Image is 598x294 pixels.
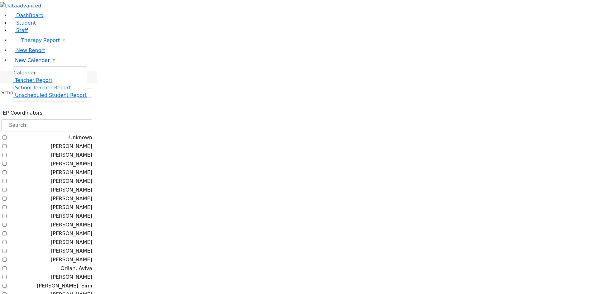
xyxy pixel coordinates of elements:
[10,34,598,47] a: Therapy Report
[16,47,45,53] span: New Report
[15,77,52,83] span: Teacher Report
[1,89,32,97] label: School Years
[13,77,52,83] a: Teacher Report
[51,239,92,246] label: [PERSON_NAME]
[15,85,70,91] span: School Teacher Report
[10,20,36,26] a: Student
[51,186,92,194] label: [PERSON_NAME]
[10,47,45,53] a: New Report
[13,69,36,77] a: Calendar
[51,204,92,211] label: [PERSON_NAME]
[51,273,92,281] label: [PERSON_NAME]
[51,151,92,159] label: [PERSON_NAME]
[16,20,36,26] span: Student
[51,221,92,229] label: [PERSON_NAME]
[51,256,92,263] label: [PERSON_NAME]
[21,37,60,43] span: Therapy Report
[51,178,92,185] label: [PERSON_NAME]
[51,212,92,220] label: [PERSON_NAME]
[13,66,87,102] ul: Therapy Report
[51,247,92,255] label: [PERSON_NAME]
[51,160,92,168] label: [PERSON_NAME]
[16,12,44,18] span: DashBoard
[10,12,44,18] a: DashBoard
[13,92,87,98] a: Unscheduled Student Report
[15,92,87,98] span: Unscheduled Student Report
[60,265,92,272] label: Orlian, Aviva
[51,195,92,202] label: [PERSON_NAME]
[10,54,598,67] a: New Calendar
[16,27,28,33] span: Staff
[15,57,50,63] span: New Calendar
[1,119,92,131] input: Search
[51,169,92,176] label: [PERSON_NAME]
[13,70,36,76] span: Calendar
[37,282,92,290] label: [PERSON_NAME], Simi
[10,27,28,33] a: Staff
[51,230,92,237] label: [PERSON_NAME]
[1,109,42,117] label: IEP Coordinators
[69,134,92,141] label: Unknown
[51,143,92,150] label: [PERSON_NAME]
[13,85,70,91] a: School Teacher Report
